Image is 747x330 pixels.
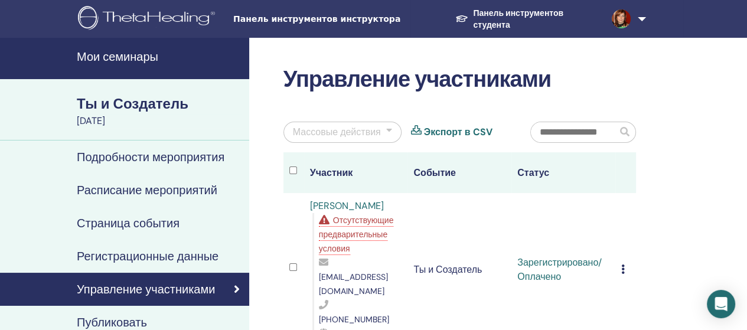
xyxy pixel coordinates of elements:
[78,6,219,32] img: logo.png
[517,166,549,179] font: Статус
[446,2,602,36] a: Панель инструментов студента
[424,126,492,138] font: Экспорт в CSV
[77,149,224,165] font: Подробности мероприятия
[293,126,381,138] font: Массовые действия
[77,282,215,297] font: Управление участниками
[319,314,389,325] font: [PHONE_NUMBER]
[424,125,492,139] a: Экспорт в CSV
[77,315,147,330] font: Публиковать
[70,94,249,128] a: Ты и Создатель[DATE]
[319,215,394,254] font: Отсутствующие предварительные условия
[413,263,482,276] font: Ты и Создатель
[283,64,551,94] font: Управление участниками
[77,94,188,113] font: Ты и Создатель
[707,290,735,318] div: Открытый Интерком Мессенджер
[319,272,388,296] font: [EMAIL_ADDRESS][DOMAIN_NAME]
[473,8,563,30] font: Панель инструментов студента
[77,249,218,264] font: Регистрационные данные
[310,166,353,179] font: Участник
[455,14,468,24] img: graduation-cap-white.svg
[233,14,400,24] font: Панель инструментов инструктора
[310,200,384,212] a: [PERSON_NAME]
[77,182,217,198] font: Расписание мероприятий
[77,215,180,231] font: Страница события
[77,49,158,64] font: Мои семинары
[77,115,105,127] font: [DATE]
[413,166,455,179] font: Событие
[612,9,631,28] img: default.jpg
